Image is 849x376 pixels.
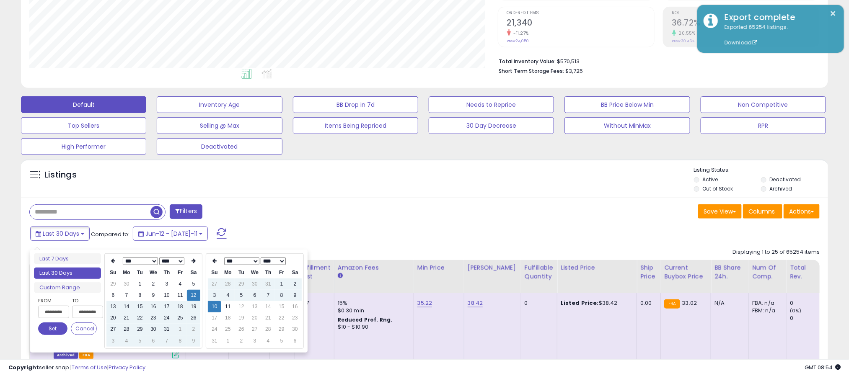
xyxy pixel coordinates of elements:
[120,301,133,312] td: 14
[187,324,200,335] td: 2
[770,176,801,183] label: Deactivated
[21,117,146,134] button: Top Sellers
[133,267,147,278] th: Tu
[338,316,393,323] b: Reduced Prof. Rng.
[640,299,654,307] div: 0.00
[208,301,221,312] td: 10
[187,290,200,301] td: 12
[288,301,302,312] td: 16
[208,278,221,290] td: 27
[8,363,39,371] strong: Copyright
[187,335,200,347] td: 9
[147,301,160,312] td: 16
[676,30,696,36] small: 20.55%
[564,96,690,113] button: BB Price Below Min
[221,301,235,312] td: 11
[160,324,173,335] td: 31
[106,312,120,324] td: 20
[43,229,79,238] span: Last 30 Days
[507,11,654,15] span: Ordered Items
[106,324,120,335] td: 27
[120,324,133,335] td: 28
[275,335,288,347] td: 5
[106,301,120,312] td: 13
[682,299,697,307] span: 33.02
[235,267,248,278] th: Tu
[694,166,828,174] p: Listing States:
[248,278,261,290] td: 30
[338,263,410,272] div: Amazon Fees
[235,335,248,347] td: 2
[44,169,77,181] h5: Listings
[221,267,235,278] th: Mo
[109,363,145,371] a: Privacy Policy
[160,267,173,278] th: Th
[714,299,742,307] div: N/A
[221,324,235,335] td: 25
[106,290,120,301] td: 6
[564,117,690,134] button: Without MinMax
[293,96,418,113] button: BB Drop in 7d
[147,312,160,324] td: 23
[275,301,288,312] td: 15
[208,267,221,278] th: Su
[147,267,160,278] th: We
[208,312,221,324] td: 17
[8,364,145,372] div: seller snap | |
[208,335,221,347] td: 31
[261,312,275,324] td: 21
[805,363,841,371] span: 2025-08-11 08:54 GMT
[561,299,630,307] div: $38.42
[208,324,221,335] td: 24
[235,290,248,301] td: 5
[221,290,235,301] td: 4
[38,296,67,305] label: From
[261,267,275,278] th: Th
[133,324,147,335] td: 29
[672,11,819,15] span: ROI
[91,230,129,238] span: Compared to:
[499,67,564,75] b: Short Term Storage Fees:
[288,335,302,347] td: 6
[34,253,101,265] li: Last 7 Days
[106,278,120,290] td: 29
[248,267,261,278] th: We
[261,290,275,301] td: 7
[784,204,820,219] button: Actions
[752,299,780,307] div: FBA: n/a
[106,335,120,347] td: 3
[830,8,837,19] button: ×
[147,324,160,335] td: 30
[187,301,200,312] td: 19
[147,290,160,301] td: 9
[790,307,802,314] small: (0%)
[752,263,783,281] div: Num of Comp.
[698,204,742,219] button: Save View
[248,312,261,324] td: 20
[133,301,147,312] td: 15
[703,185,733,192] label: Out of Stock
[147,278,160,290] td: 2
[718,23,838,47] div: Exported 65254 listings.
[511,30,529,36] small: -11.27%
[133,278,147,290] td: 1
[34,282,101,294] li: Custom Range
[338,324,407,331] div: $10 - $10.90
[293,117,418,134] button: Items Being Repriced
[561,299,599,307] b: Listed Price:
[72,363,107,371] a: Terms of Use
[173,290,187,301] td: 11
[173,335,187,347] td: 8
[187,267,200,278] th: Sa
[338,272,343,280] small: Amazon Fees.
[725,39,757,46] a: Download
[221,312,235,324] td: 18
[468,263,518,272] div: [PERSON_NAME]
[34,268,101,279] li: Last 30 Days
[338,307,407,314] div: $0.30 min
[120,278,133,290] td: 30
[261,335,275,347] td: 4
[748,207,775,216] span: Columns
[30,227,90,241] button: Last 30 Days
[173,301,187,312] td: 18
